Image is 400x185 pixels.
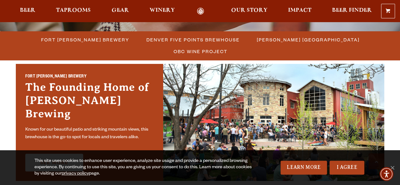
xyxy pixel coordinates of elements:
div: This site uses cookies to enhance user experience, analyze site usage and provide a personalized ... [34,158,255,177]
a: Winery [145,8,179,15]
a: I Agree [329,161,364,175]
h2: Fort [PERSON_NAME] Brewery [25,74,154,81]
span: OBC Wine Project [174,47,227,56]
div: Accessibility Menu [379,167,393,181]
a: Odell Home [189,8,212,15]
a: Taprooms [52,8,95,15]
a: Fort [PERSON_NAME] Brewery [37,35,132,44]
h3: The Founding Home of [PERSON_NAME] Brewing [25,81,154,124]
a: Denver Five Points Brewhouse [143,35,243,44]
span: Beer [20,8,35,13]
span: Gear [112,8,129,13]
a: Learn More [280,161,327,175]
a: [PERSON_NAME] [GEOGRAPHIC_DATA] [253,35,363,44]
a: OBC Wine Project [170,47,231,56]
p: Known for our beautiful patio and striking mountain views, this brewhouse is the go-to spot for l... [25,126,154,141]
a: Our Story [227,8,272,15]
a: privacy policy [62,171,89,176]
span: Beer Finder [332,8,372,13]
span: Impact [288,8,311,13]
span: Fort [PERSON_NAME] Brewery [41,35,129,44]
span: Our Story [231,8,268,13]
span: Taprooms [56,8,91,13]
span: Denver Five Points Brewhouse [146,35,240,44]
a: Beer [16,8,40,15]
a: Impact [284,8,316,15]
span: Winery [150,8,175,13]
img: Fort Collins Brewery & Taproom' [163,64,384,181]
a: Beer Finder [328,8,376,15]
a: Gear [108,8,133,15]
span: [PERSON_NAME] [GEOGRAPHIC_DATA] [257,35,360,44]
